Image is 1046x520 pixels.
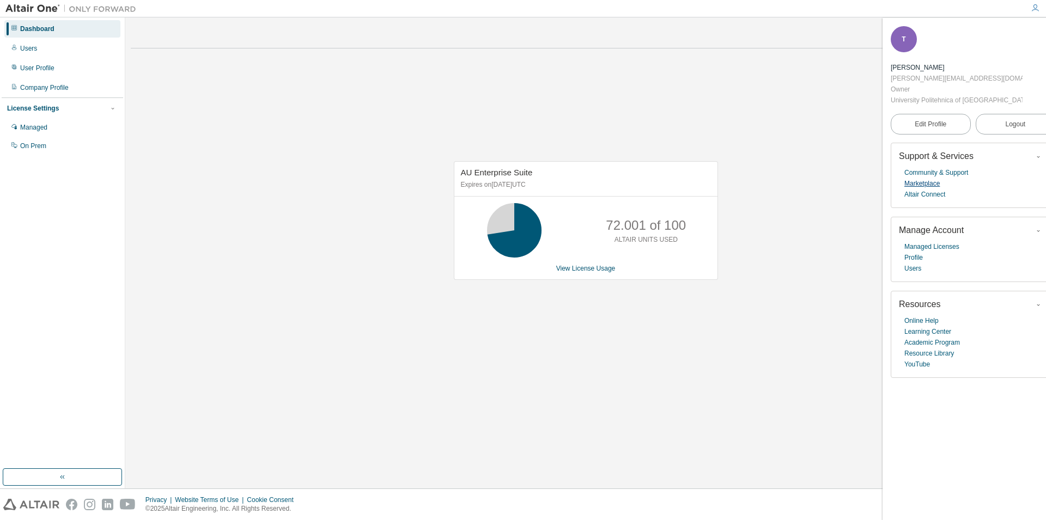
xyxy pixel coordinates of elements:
[899,151,974,161] span: Support & Services
[915,120,946,129] span: Edit Profile
[891,95,1023,106] div: University Politehnica of [GEOGRAPHIC_DATA]
[902,35,905,43] span: T
[899,225,964,235] span: Manage Account
[904,252,923,263] a: Profile
[461,168,533,177] span: AU Enterprise Suite
[5,3,142,14] img: Altair One
[20,142,46,150] div: On Prem
[904,263,921,274] a: Users
[615,235,678,244] p: ALTAIR UNITS USED
[1005,119,1025,130] span: Logout
[20,64,54,72] div: User Profile
[904,326,951,337] a: Learning Center
[904,189,945,200] a: Altair Connect
[7,104,59,113] div: License Settings
[556,265,616,272] a: View License Usage
[904,337,960,348] a: Academic Program
[66,499,77,510] img: facebook.svg
[461,180,708,189] p: Expires on [DATE] UTC
[120,499,136,510] img: youtube.svg
[20,83,69,92] div: Company Profile
[891,114,971,134] a: Edit Profile
[891,62,1023,73] div: Tiberiu Tudorache
[606,216,686,235] p: 72.001 of 100
[904,315,939,326] a: Online Help
[891,84,1023,95] div: Owner
[904,167,968,178] a: Community & Support
[145,495,175,504] div: Privacy
[145,504,300,513] p: © 2025 Altair Engineering, Inc. All Rights Reserved.
[904,348,954,359] a: Resource Library
[899,299,940,309] span: Resources
[102,499,113,510] img: linkedin.svg
[20,25,54,33] div: Dashboard
[904,241,959,252] a: Managed Licenses
[175,495,247,504] div: Website Terms of Use
[247,495,300,504] div: Cookie Consent
[84,499,95,510] img: instagram.svg
[904,359,930,370] a: YouTube
[891,73,1023,84] div: [PERSON_NAME][EMAIL_ADDRESS][DOMAIN_NAME]
[20,44,37,53] div: Users
[3,499,59,510] img: altair_logo.svg
[904,178,940,189] a: Marketplace
[20,123,47,132] div: Managed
